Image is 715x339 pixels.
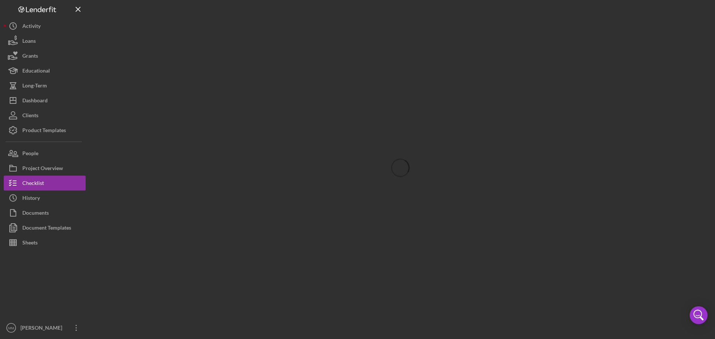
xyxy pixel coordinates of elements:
[4,146,86,161] button: People
[22,191,40,207] div: History
[22,78,47,95] div: Long-Term
[19,320,67,337] div: [PERSON_NAME]
[22,146,38,163] div: People
[22,48,38,65] div: Grants
[4,123,86,138] button: Product Templates
[4,161,86,176] button: Project Overview
[4,176,86,191] button: Checklist
[4,93,86,108] button: Dashboard
[22,176,44,192] div: Checklist
[4,108,86,123] button: Clients
[4,235,86,250] button: Sheets
[22,63,50,80] div: Educational
[8,326,14,330] text: MM
[22,19,41,35] div: Activity
[4,205,86,220] button: Documents
[22,33,36,50] div: Loans
[22,205,49,222] div: Documents
[22,93,48,110] div: Dashboard
[22,108,38,125] div: Clients
[22,235,38,252] div: Sheets
[4,63,86,78] button: Educational
[4,320,86,335] button: MM[PERSON_NAME]
[690,306,708,324] div: Open Intercom Messenger
[4,48,86,63] button: Grants
[22,220,71,237] div: Document Templates
[4,191,86,205] button: History
[22,161,63,178] div: Project Overview
[4,33,86,48] button: Loans
[22,123,66,140] div: Product Templates
[4,19,86,33] button: Activity
[4,220,86,235] button: Document Templates
[4,78,86,93] button: Long-Term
